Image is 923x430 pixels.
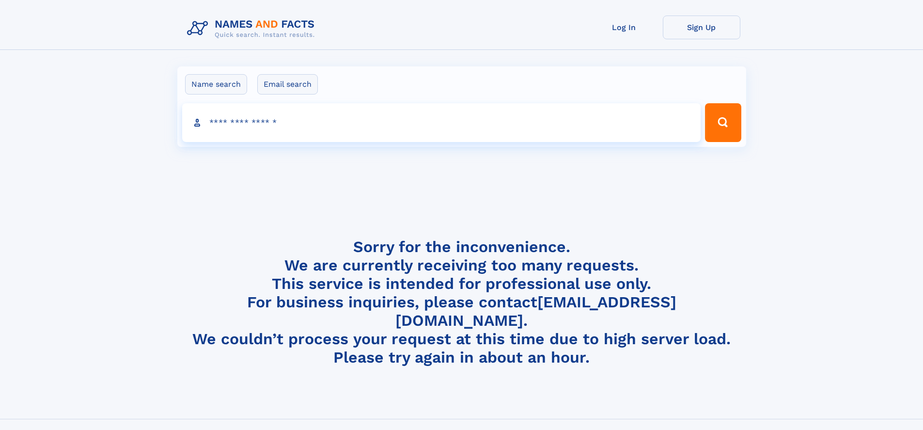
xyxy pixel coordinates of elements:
[395,293,676,330] a: [EMAIL_ADDRESS][DOMAIN_NAME]
[705,103,741,142] button: Search Button
[183,16,323,42] img: Logo Names and Facts
[182,103,701,142] input: search input
[257,74,318,95] label: Email search
[183,238,740,367] h4: Sorry for the inconvenience. We are currently receiving too many requests. This service is intend...
[585,16,663,39] a: Log In
[185,74,247,95] label: Name search
[663,16,740,39] a: Sign Up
